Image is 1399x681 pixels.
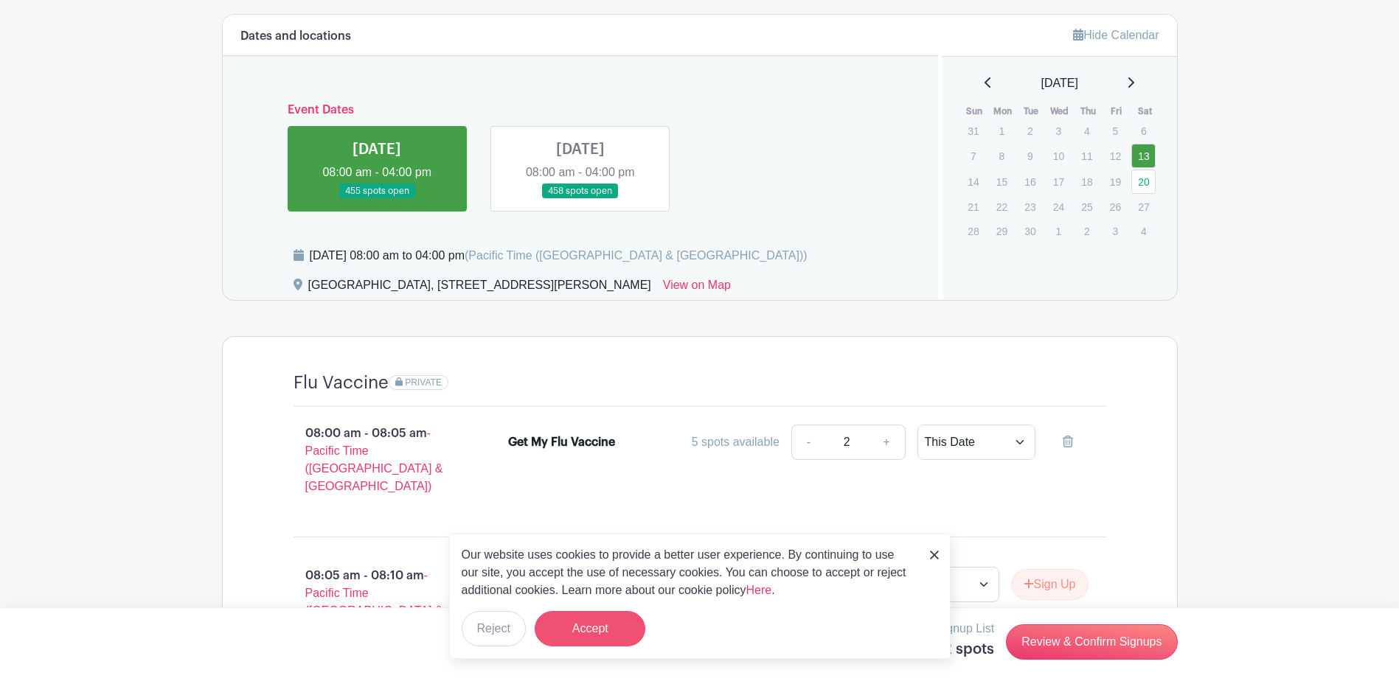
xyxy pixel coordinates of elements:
p: Our website uses cookies to provide a better user experience. By continuing to use our site, you ... [462,546,914,599]
p: 1 [1046,220,1071,242]
button: Reject [462,611,526,646]
p: 3 [1046,119,1071,142]
div: [DATE] 08:00 am to 04:00 pm [310,247,808,265]
p: 29 [990,220,1014,242]
p: 23 [1018,195,1042,218]
th: Sun [960,104,989,119]
div: [GEOGRAPHIC_DATA], [STREET_ADDRESS][PERSON_NAME] [308,276,651,300]
h4: Flu Vaccine [294,372,389,394]
div: Get My Flu Vaccine [508,433,615,451]
p: 4 [1131,220,1156,242]
p: 10 [1046,144,1071,167]
p: 11 [1075,144,1099,167]
h5: 2 spots [936,640,994,658]
th: Wed [1046,104,1075,119]
span: (Pacific Time ([GEOGRAPHIC_DATA] & [GEOGRAPHIC_DATA])) [465,249,808,262]
p: 31 [961,119,985,142]
a: + [868,425,905,460]
p: 15 [990,170,1014,193]
span: PRIVATE [405,377,442,388]
h6: Dates and locations [240,29,351,43]
th: Thu [1074,104,1103,119]
th: Sat [1131,104,1159,119]
button: Sign Up [1011,569,1089,600]
a: - [791,425,825,460]
p: 5 [1103,119,1128,142]
p: 2 [1018,119,1042,142]
p: 19 [1103,170,1128,193]
p: 2 [1075,220,1099,242]
p: 9 [1018,144,1042,167]
p: 4 [1075,119,1099,142]
th: Mon [989,104,1018,119]
p: 14 [961,170,985,193]
p: 27 [1131,195,1156,218]
p: 24 [1046,195,1071,218]
p: 08:00 am - 08:05 am [270,419,485,501]
p: 12 [1103,144,1128,167]
p: 8 [990,144,1014,167]
p: 25 [1075,195,1099,218]
a: View on Map [663,276,731,300]
a: Here [746,584,772,596]
p: 1 [990,119,1014,142]
p: 21 [961,195,985,218]
th: Fri [1103,104,1131,119]
p: 18 [1075,170,1099,193]
p: 7 [961,144,985,167]
a: Hide Calendar [1073,29,1159,41]
p: 22 [990,195,1014,218]
p: 16 [1018,170,1042,193]
p: 26 [1103,195,1128,218]
p: 28 [961,220,985,242]
a: Review & Confirm Signups [1006,624,1177,660]
p: 30 [1018,220,1042,242]
p: Signup List [936,620,994,638]
span: - Pacific Time ([GEOGRAPHIC_DATA] & [GEOGRAPHIC_DATA]) [305,427,443,492]
p: 6 [1131,119,1156,142]
button: Accept [535,611,645,646]
span: [DATE] [1041,74,1078,92]
th: Tue [1017,104,1046,119]
img: close_button-5f87c8562297e5c2d7936805f587ecaba9071eb48480494691a3f1689db116b3.svg [930,551,939,559]
p: 17 [1046,170,1071,193]
a: 20 [1131,170,1156,194]
p: 08:05 am - 08:10 am [270,561,485,643]
p: 3 [1103,220,1128,242]
a: 13 [1131,144,1156,168]
div: 5 spots available [692,433,780,451]
h6: Event Dates [276,103,886,117]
